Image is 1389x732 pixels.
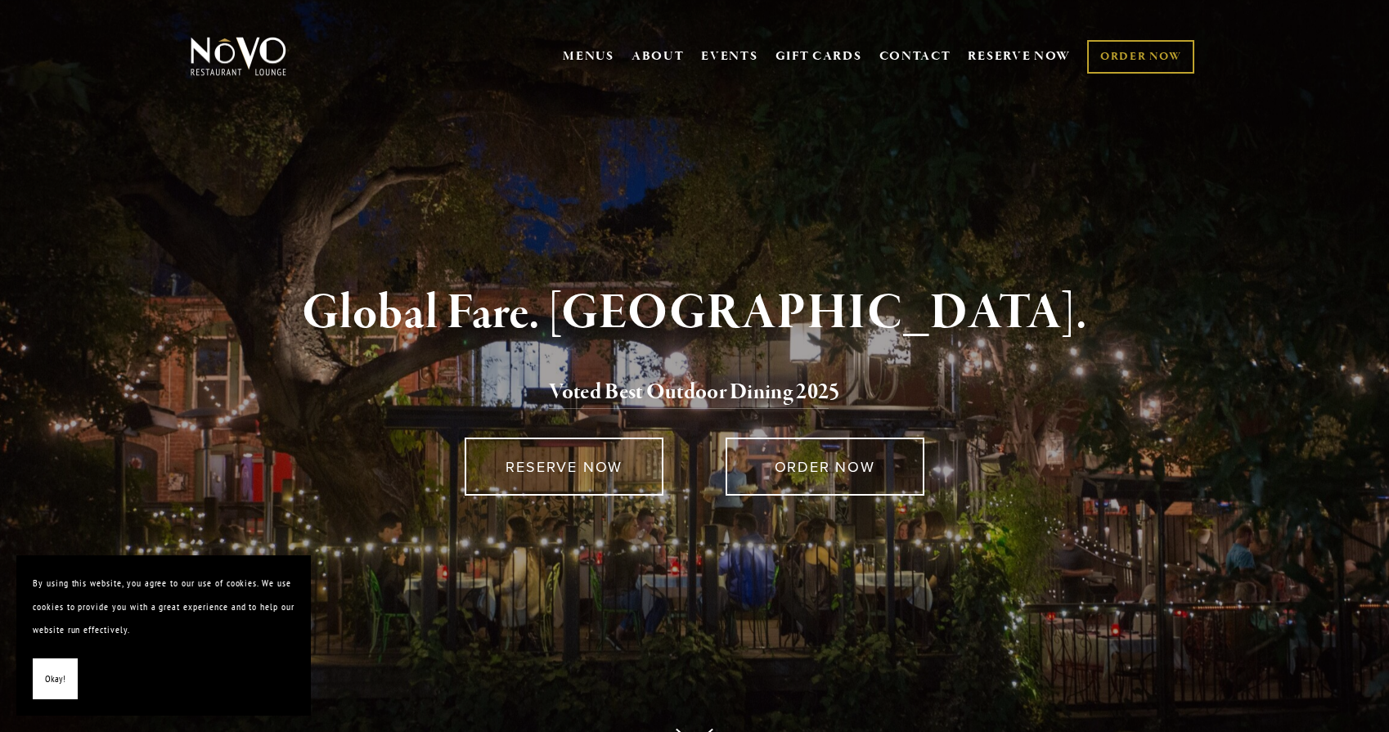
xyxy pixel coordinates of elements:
a: ORDER NOW [1087,40,1194,74]
h2: 5 [218,375,1171,410]
strong: Global Fare. [GEOGRAPHIC_DATA]. [302,282,1086,344]
a: GIFT CARDS [775,41,862,72]
a: ORDER NOW [726,438,924,496]
button: Okay! [33,658,78,700]
span: Okay! [45,667,65,691]
a: CONTACT [879,41,951,72]
a: Voted Best Outdoor Dining 202 [549,378,829,409]
a: ABOUT [632,48,685,65]
a: RESERVE NOW [968,41,1071,72]
img: Novo Restaurant &amp; Lounge [187,36,290,77]
a: EVENTS [701,48,757,65]
section: Cookie banner [16,555,311,716]
p: By using this website, you agree to our use of cookies. We use cookies to provide you with a grea... [33,572,294,642]
a: RESERVE NOW [465,438,663,496]
a: MENUS [563,48,614,65]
